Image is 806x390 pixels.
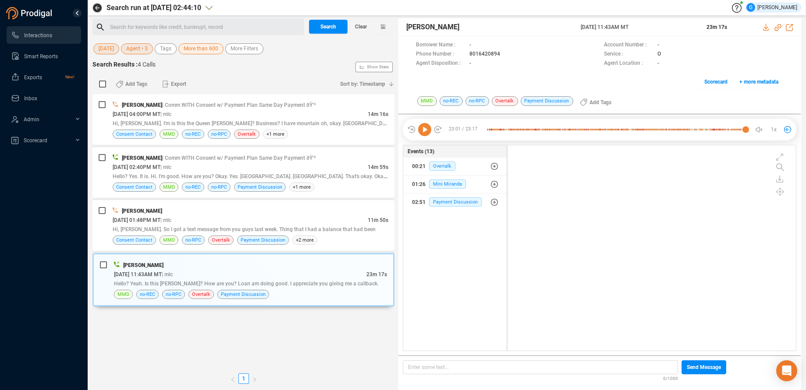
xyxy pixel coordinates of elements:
span: Inbox [24,95,37,102]
span: [DATE] 11:43AM MT [581,23,696,31]
span: no-RPC [211,130,227,138]
span: Agent • 3 [126,43,148,54]
span: Payment Discussion [238,183,282,191]
span: Clear [355,20,367,34]
span: Add Tags [125,77,147,91]
span: Consent Contact [116,183,153,191]
span: 1x [771,123,777,137]
div: [PERSON_NAME]| Comm WITH Consent w/ Payment Plan Same Day Payment ðŸ’²[DATE] 04:00PM MT| mlc14m 1... [92,94,394,145]
span: Interactions [24,32,52,39]
span: | mlc [162,271,173,278]
span: Payment Discussion [521,96,573,106]
span: Service : [604,50,653,59]
span: Tags [160,43,171,54]
button: Add Tags [575,95,617,109]
span: | mlc [160,164,171,170]
div: [PERSON_NAME] [746,3,797,12]
button: 00:21Overtalk [403,158,507,175]
span: no-RPC [211,183,227,191]
span: 11m 50s [368,217,388,223]
span: Hello? Yes. It is. Hi. I'm good. How are you? Okay. Yes. [GEOGRAPHIC_DATA]. [GEOGRAPHIC_DATA]. Th... [113,172,401,179]
div: 00:21 [412,159,426,173]
span: [DATE] [99,43,114,54]
span: 14m 16s [368,111,388,117]
span: Hi, [PERSON_NAME]. I'm is this the Queen [PERSON_NAME]? Business? I have mountain oh, okay. [GEOG... [113,119,398,126]
span: Scorecard [24,137,47,144]
span: [PERSON_NAME] [406,22,459,32]
span: MMD [163,236,175,244]
span: [PERSON_NAME] [123,262,163,268]
span: MMD [417,96,437,106]
span: Admin [24,116,39,123]
span: +1 more [289,183,314,192]
span: Search run at [DATE] 02:44:10 [107,3,201,13]
span: Payment Discussion [241,236,285,244]
li: Exports [7,68,81,86]
button: Search [309,20,348,34]
span: O [657,50,661,59]
span: Borrower Name : [416,41,465,50]
span: 0/1000 [663,374,678,382]
a: ExportsNew! [11,68,74,86]
button: 02:51Payment Discussion [403,193,507,211]
span: | Comm WITH Consent w/ Payment Plan Same Day Payment ðŸ’² [162,102,316,108]
span: Payment Discussion [221,290,266,299]
span: Events (13) [408,148,434,155]
a: 1 [239,374,249,383]
div: [PERSON_NAME][DATE] 01:48PM MT| mlc11m 50sHi, [PERSON_NAME]. So I got a text message from you guy... [92,200,394,251]
span: MMD [117,290,129,299]
span: Add Tags [589,95,611,109]
span: 4 Calls [138,61,156,68]
span: Agent Disposition : [416,59,465,68]
button: More Filters [225,43,263,54]
div: [PERSON_NAME][DATE] 11:43AM MT| mlc23m 17sHello? Yeah. Is this [PERSON_NAME]? How are you? Loan a... [92,253,394,306]
a: Interactions [11,26,74,44]
button: Agent • 3 [121,43,153,54]
button: Add Tags [110,77,153,91]
button: 01:26Mini Miranda [403,176,507,193]
span: Phone Number : [416,50,465,59]
button: Show Stats [355,62,393,72]
span: no-REC [140,290,155,299]
li: Previous Page [227,373,238,384]
span: [PERSON_NAME] [122,102,162,108]
span: New! [65,68,74,86]
span: no-REC [440,96,463,106]
span: 23m 17s [366,271,387,278]
span: no-RPC [185,236,201,244]
span: no-RPC [166,290,181,299]
button: Export [157,77,192,91]
span: Show Stats [367,14,389,119]
button: Scorecard [699,75,732,89]
span: 8016420894 [469,50,500,59]
span: G [749,3,753,12]
li: Interactions [7,26,81,44]
span: | mlc [160,217,171,223]
button: 1x [767,123,780,136]
span: Hi, [PERSON_NAME]. So I got a text message from you guys last week. Thing that I had a balance th... [113,226,376,232]
span: [DATE] 01:48PM MT [113,217,160,223]
span: no-REC [185,130,201,138]
span: MMD [163,130,175,138]
li: Next Page [249,373,260,384]
span: Send Message [687,360,721,374]
span: Export [171,77,186,91]
div: 02:51 [412,195,426,209]
span: Smart Reports [24,53,58,60]
button: Send Message [682,360,726,374]
span: Payment Discussion [429,197,482,207]
span: | Comm WITH Consent w/ Payment Plan Same Day Payment ðŸ’² [162,155,316,161]
button: Sort by: Timestamp [335,77,394,91]
button: More than 600 [178,43,224,54]
li: 1 [238,373,249,384]
span: no-RPC [465,96,489,106]
span: Overtalk [492,96,518,106]
a: Smart Reports [11,47,74,65]
span: More than 600 [184,43,218,54]
span: Sort by: Timestamp [340,77,385,91]
span: [PERSON_NAME] [122,208,162,214]
div: [PERSON_NAME]| Comm WITH Consent w/ Payment Plan Same Day Payment ðŸ’²[DATE] 02:40PM MT| mlc14m 5... [92,147,394,198]
span: +1 more [263,130,288,139]
div: grid [512,148,796,350]
span: Scorecard [704,75,728,89]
